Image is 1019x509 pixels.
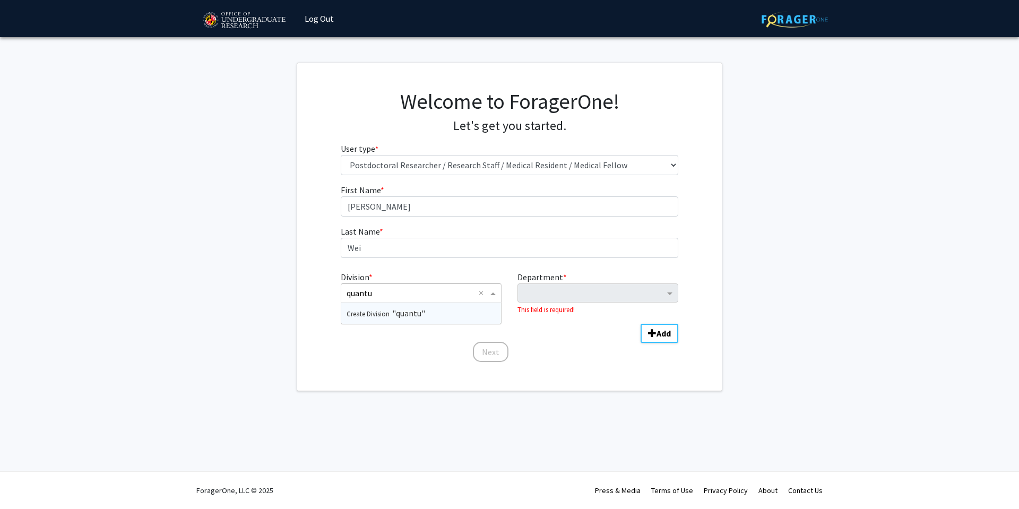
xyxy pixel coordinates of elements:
span: Create Division [347,309,392,318]
span: First Name [341,185,381,195]
iframe: Chat [8,461,45,501]
ng-select: Department [517,283,678,303]
ng-select: Division [341,283,502,303]
div: Outline [4,4,155,14]
a: Contact Us [788,486,823,495]
a: Terms of Use [651,486,693,495]
small: This field is required! [517,305,575,314]
span: 16 px [13,74,30,83]
button: Add Division/Department [641,324,678,343]
a: About [758,486,778,495]
img: ForagerOne Logo [762,11,828,28]
span: "quantu" [347,308,425,318]
a: Press & Media [595,486,641,495]
div: ForagerOne, LLC © 2025 [196,472,273,509]
button: Next [473,342,508,362]
label: Font Size [4,64,37,73]
b: Add [657,328,671,339]
a: Privacy Policy [704,486,748,495]
div: Department [509,271,686,315]
span: Clear all [479,287,488,299]
a: Back to Top [16,14,57,23]
h3: Style [4,33,155,45]
ng-dropdown-panel: Options list [341,302,502,324]
img: University of Maryland Logo [199,7,289,34]
h4: Let's get you started. [341,118,679,134]
h1: Welcome to ForagerOne! [341,89,679,114]
span: Last Name [341,226,379,237]
div: Division [333,271,509,315]
label: User type [341,142,378,155]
